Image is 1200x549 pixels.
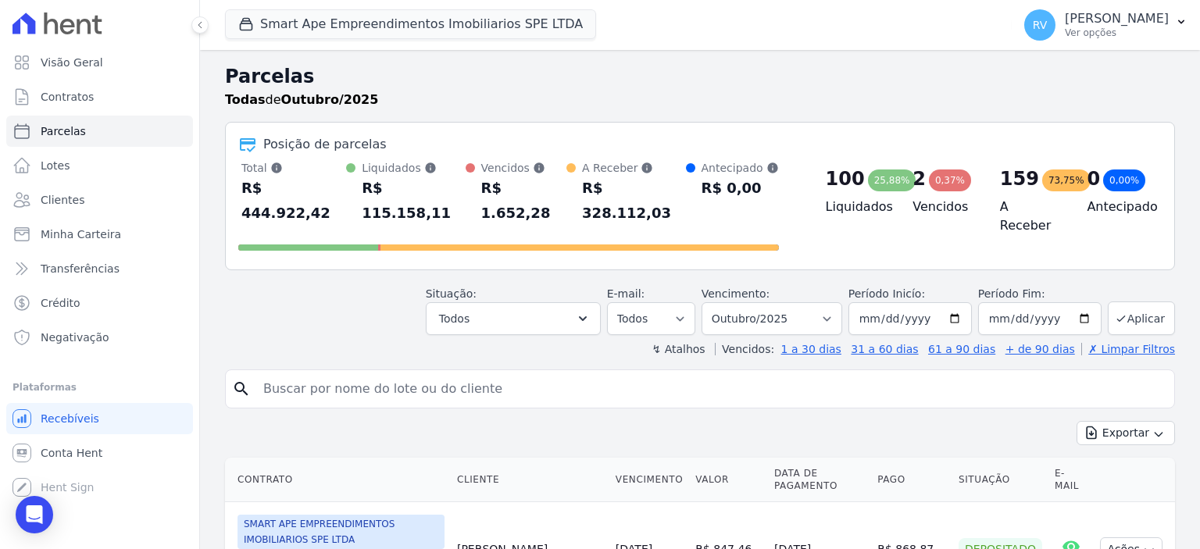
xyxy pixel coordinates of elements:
div: R$ 328.112,03 [582,176,685,226]
a: Contratos [6,81,193,112]
a: Lotes [6,150,193,181]
th: Data de Pagamento [768,458,871,502]
a: Parcelas [6,116,193,147]
span: Conta Hent [41,445,102,461]
button: Exportar [1077,421,1175,445]
div: 0,00% [1103,169,1145,191]
a: ✗ Limpar Filtros [1081,343,1175,355]
span: Parcelas [41,123,86,139]
th: Cliente [451,458,609,502]
span: Crédito [41,295,80,311]
strong: Outubro/2025 [281,92,379,107]
th: Vencimento [609,458,689,502]
div: Posição de parcelas [263,135,387,154]
a: 61 a 90 dias [928,343,995,355]
th: E-mail [1048,458,1095,502]
p: Ver opções [1065,27,1169,39]
span: Clientes [41,192,84,208]
input: Buscar por nome do lote ou do cliente [254,373,1168,405]
h4: Liquidados [826,198,888,216]
th: Pago [871,458,952,502]
div: Plataformas [12,378,187,397]
a: + de 90 dias [1005,343,1075,355]
a: 31 a 60 dias [851,343,918,355]
a: Recebíveis [6,403,193,434]
div: 2 [912,166,926,191]
div: Vencidos [481,160,567,176]
span: Lotes [41,158,70,173]
span: Transferências [41,261,120,276]
label: Período Fim: [978,286,1102,302]
div: 0,37% [929,169,971,191]
a: Transferências [6,253,193,284]
h4: Antecipado [1087,198,1149,216]
th: Valor [689,458,768,502]
div: R$ 0,00 [702,176,779,201]
a: Visão Geral [6,47,193,78]
button: Smart Ape Empreendimentos Imobiliarios SPE LTDA [225,9,596,39]
span: Negativação [41,330,109,345]
div: R$ 444.922,42 [241,176,346,226]
div: Antecipado [702,160,779,176]
label: E-mail: [607,287,645,300]
div: 73,75% [1042,169,1091,191]
h2: Parcelas [225,62,1175,91]
div: Liquidados [362,160,465,176]
div: Open Intercom Messenger [16,496,53,533]
a: Conta Hent [6,437,193,469]
label: Vencidos: [715,343,774,355]
div: R$ 1.652,28 [481,176,567,226]
th: Contrato [225,458,451,502]
span: Todos [439,309,470,328]
p: de [225,91,378,109]
h4: A Receber [1000,198,1062,235]
label: Vencimento: [702,287,770,300]
div: 100 [826,166,865,191]
button: RV [PERSON_NAME] Ver opções [1012,3,1200,47]
span: Minha Carteira [41,226,121,242]
div: A Receber [582,160,685,176]
label: ↯ Atalhos [652,343,705,355]
h4: Vencidos [912,198,975,216]
strong: Todas [225,92,266,107]
label: Situação: [426,287,477,300]
a: Negativação [6,322,193,353]
span: Visão Geral [41,55,103,70]
span: Recebíveis [41,411,99,426]
a: 1 a 30 dias [781,343,841,355]
button: Todos [426,302,601,335]
div: 25,88% [868,169,916,191]
label: Período Inicío: [848,287,925,300]
div: 159 [1000,166,1039,191]
th: Situação [952,458,1048,502]
a: Clientes [6,184,193,216]
p: [PERSON_NAME] [1065,11,1169,27]
div: 0 [1087,166,1100,191]
i: search [232,380,251,398]
div: R$ 115.158,11 [362,176,465,226]
span: RV [1033,20,1048,30]
span: Contratos [41,89,94,105]
span: SMART APE EMPREENDIMENTOS IMOBILIARIOS SPE LTDA [237,515,445,549]
a: Crédito [6,287,193,319]
a: Minha Carteira [6,219,193,250]
button: Aplicar [1108,301,1175,335]
div: Total [241,160,346,176]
